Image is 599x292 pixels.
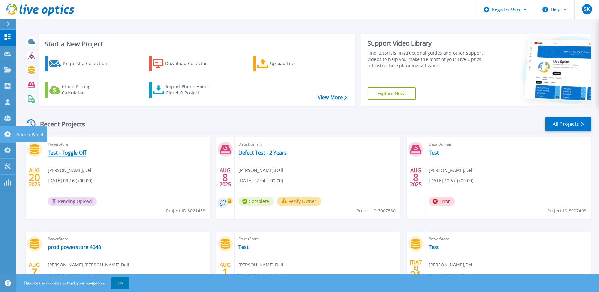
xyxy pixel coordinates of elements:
[270,57,320,70] div: Upload Files
[238,197,274,206] span: Complete
[429,167,474,174] span: [PERSON_NAME] , Dell
[63,57,113,70] div: Request a Collection
[48,244,101,250] a: prod powerstore 4048
[253,56,323,71] a: Upload Files
[429,235,587,242] span: PowerStore
[16,126,43,143] p: Admin Panel
[238,167,283,174] span: [PERSON_NAME] , Dell
[48,167,93,174] span: [PERSON_NAME] , Dell
[48,149,86,156] a: Test - Toggle Off
[238,235,397,242] span: PowerStore
[62,83,112,96] div: Cloud Pricing Calculator
[238,177,283,184] span: [DATE] 12:04 (+00:00)
[410,166,422,189] div: AUG 2025
[356,207,396,214] span: Project ID: 3007580
[368,87,416,100] a: Explore Now!
[166,207,205,214] span: Project ID: 3021458
[29,175,40,180] span: 20
[429,197,455,206] span: Error
[368,39,485,47] div: Support Video Library
[429,149,439,156] a: Test
[238,272,283,279] span: [DATE] 11:27 (+05:30)
[111,277,129,289] button: OK
[166,83,215,96] div: Import Phone Home CloudIQ Project
[238,149,287,156] a: Defect Test - 2 Years
[429,141,587,148] span: Data Domain
[547,207,586,214] span: Project ID: 3007498
[222,269,228,275] span: 1
[48,141,206,148] span: PowerStore
[45,56,115,71] a: Request a Collection
[238,261,283,268] span: [PERSON_NAME] , Dell
[219,166,231,189] div: AUG 2025
[368,50,485,69] div: Find tutorials, instructional guides and other support videos to help you make the most of your L...
[17,277,129,289] span: This site uses cookies to track your navigation.
[48,235,206,242] span: PowerStore
[238,244,249,250] a: Test
[277,197,321,206] button: Verify Owner
[219,260,231,283] div: AUG 2025
[410,272,422,277] span: 31
[410,260,422,283] div: [DATE] 2025
[45,40,347,47] h3: Start a New Project
[48,197,97,206] span: Pending Upload
[48,177,92,184] span: [DATE] 09:16 (+00:00)
[413,175,419,180] span: 8
[545,117,591,131] a: All Projects
[429,261,474,268] span: [PERSON_NAME] , Dell
[165,57,216,70] div: Download Collector
[48,261,129,268] span: [PERSON_NAME] [PERSON_NAME] , Dell
[222,175,228,180] span: 8
[28,166,40,189] div: AUG 2025
[429,244,439,250] a: Test
[48,272,92,279] span: [DATE] 11:31 (+05:30)
[32,269,37,275] span: 7
[24,116,94,132] div: Recent Projects
[584,7,590,12] span: SK
[149,56,219,71] a: Download Collector
[28,260,40,283] div: AUG 2025
[45,82,115,98] a: Cloud Pricing Calculator
[429,177,473,184] span: [DATE] 10:57 (+00:00)
[318,94,347,100] a: View More
[429,272,473,279] span: [DATE] 12:06 (+05:30)
[238,141,397,148] span: Data Domain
